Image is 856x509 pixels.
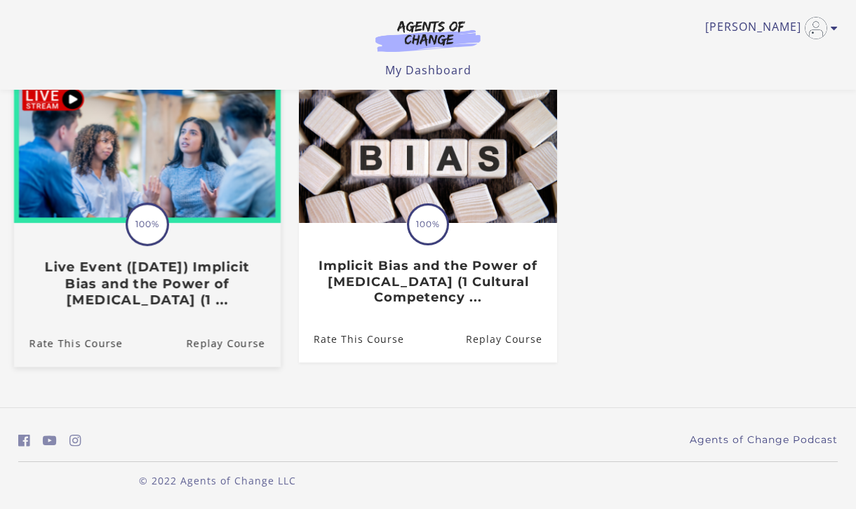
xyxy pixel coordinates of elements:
[314,258,542,306] h3: Implicit Bias and the Power of [MEDICAL_DATA] (1 Cultural Competency ...
[690,433,838,447] a: Agents of Change Podcast
[18,473,417,488] p: © 2022 Agents of Change LLC
[43,434,57,447] i: https://www.youtube.com/c/AgentsofChangeTestPrepbyMeaganMitchell (Open in a new window)
[705,17,831,39] a: Toggle menu
[18,434,30,447] i: https://www.facebook.com/groups/aswbtestprep (Open in a new window)
[385,62,472,78] a: My Dashboard
[69,434,81,447] i: https://www.instagram.com/agentsofchangeprep/ (Open in a new window)
[466,317,557,362] a: Implicit Bias and the Power of Peer Support (1 Cultural Competency ...: Resume Course
[43,430,57,451] a: https://www.youtube.com/c/AgentsofChangeTestPrepbyMeaganMitchell (Open in a new window)
[69,430,81,451] a: https://www.instagram.com/agentsofchangeprep/ (Open in a new window)
[14,320,123,367] a: Live Event (8/1/25) Implicit Bias and the Power of Peer Support (1 ...: Rate This Course
[128,205,167,244] span: 100%
[186,320,281,367] a: Live Event (8/1/25) Implicit Bias and the Power of Peer Support (1 ...: Resume Course
[29,259,265,308] h3: Live Event ([DATE]) Implicit Bias and the Power of [MEDICAL_DATA] (1 ...
[409,205,447,243] span: 100%
[361,20,495,52] img: Agents of Change Logo
[299,317,404,362] a: Implicit Bias and the Power of Peer Support (1 Cultural Competency ...: Rate This Course
[18,430,30,451] a: https://www.facebook.com/groups/aswbtestprep (Open in a new window)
